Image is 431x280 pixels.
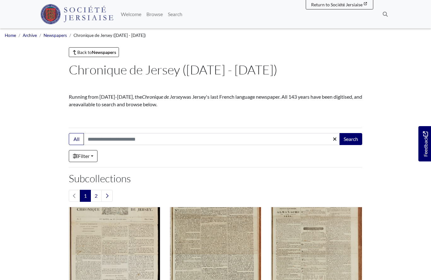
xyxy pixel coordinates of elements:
a: Archive [23,33,37,38]
p: Running from [DATE]-[DATE], the was Jersey's last French language newspaper. All 143 years have b... [69,93,362,108]
a: Newspapers [44,33,67,38]
button: Search [339,133,362,145]
a: Filter [69,150,97,162]
a: Back toNewspapers [69,47,119,57]
li: Previous page [69,190,80,202]
a: Next page [101,190,113,202]
a: Société Jersiaise logo [40,3,113,26]
a: Search [165,8,185,20]
span: Return to Société Jersiaise [311,2,363,7]
h1: Chronique de Jersey ([DATE] - [DATE]) [69,62,362,77]
span: Goto page 1 [80,190,91,202]
span: Chronique de Jersey ([DATE] - [DATE]) [74,33,146,38]
a: Welcome [118,8,144,20]
nav: pagination [69,190,362,202]
h2: Subcollections [69,172,362,184]
a: Home [5,33,16,38]
a: Browse [144,8,165,20]
a: Would you like to provide feedback? [418,126,431,161]
em: Chronique de Jersey [142,94,183,100]
img: Société Jersiaise [40,4,113,24]
strong: Newspapers [92,50,116,55]
input: Search this collection... [84,133,340,145]
span: Feedback [422,131,429,157]
a: Goto page 2 [91,190,102,202]
button: All [69,133,84,145]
